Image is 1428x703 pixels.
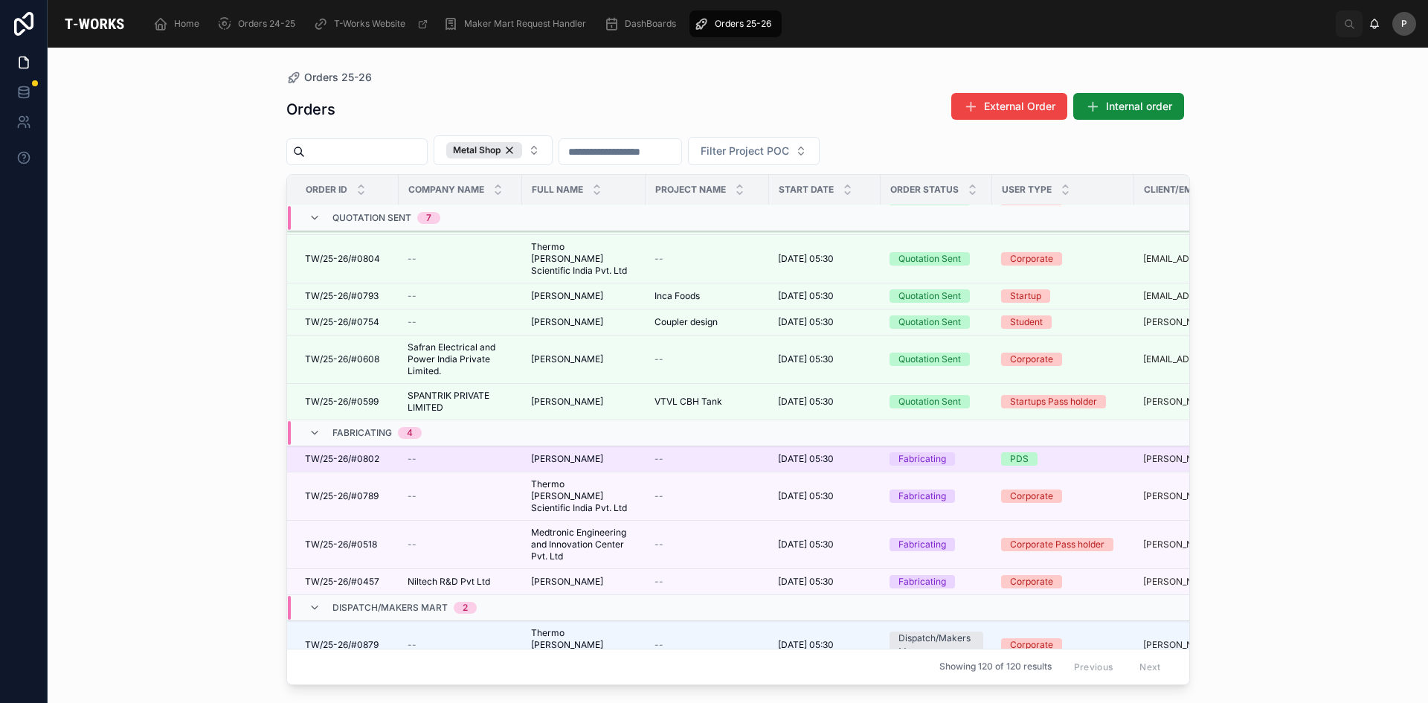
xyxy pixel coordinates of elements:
div: Student [1010,315,1043,329]
a: Startup [1001,289,1125,303]
span: Coupler design [654,316,718,328]
span: Orders 25-26 [715,18,771,30]
a: [DATE] 05:30 [778,396,872,408]
span: Internal order [1106,99,1172,114]
span: -- [408,490,416,502]
div: Fabricating [898,575,946,588]
a: PDS [1001,452,1125,466]
span: [PERSON_NAME] [531,453,603,465]
a: TW/25-26/#0457 [305,576,390,588]
span: SPANTRIK PRIVATE LIMITED [408,390,513,414]
a: Medtronic Engineering and Innovation Center Pvt. Ltd [531,527,637,562]
a: [EMAIL_ADDRESS][DOMAIN_NAME] [1143,290,1276,302]
button: Select Button [434,135,553,165]
span: Project Name [655,184,726,196]
div: Startup [1010,289,1041,303]
a: [PERSON_NAME][EMAIL_ADDRESS][PERSON_NAME][DOMAIN_NAME] [1143,639,1276,651]
span: Full Name [532,184,583,196]
span: [PERSON_NAME] [531,316,603,328]
span: Start Date [779,184,834,196]
a: [DATE] 05:30 [778,576,872,588]
a: [PERSON_NAME][EMAIL_ADDRESS][DOMAIN_NAME] [1143,539,1276,550]
a: -- [408,539,513,550]
a: TW/25-26/#0608 [305,353,390,365]
span: [PERSON_NAME] [531,290,603,302]
span: -- [408,253,416,265]
span: -- [408,290,416,302]
div: 4 [407,427,413,439]
a: [DATE] 05:30 [778,453,872,465]
span: T-Works Website [334,18,405,30]
span: TW/25-26/#0793 [305,290,379,302]
span: Client/Employee Email [1144,184,1256,196]
a: Thermo [PERSON_NAME] Scientific India Pvt. Ltd [531,478,637,514]
span: Company Name [408,184,484,196]
a: Quotation Sent [890,395,983,408]
a: Thermo [PERSON_NAME] Scientific India Pvt. Ltd [531,241,637,277]
span: -- [654,639,663,651]
span: -- [654,490,663,502]
div: Fabricating [898,538,946,551]
span: Fabricating [332,427,392,439]
a: [PERSON_NAME] [531,396,637,408]
span: [DATE] 05:30 [778,576,834,588]
span: Thermo [PERSON_NAME] Scientific India Pvt. Ltd [531,627,637,663]
span: -- [654,353,663,365]
a: [EMAIL_ADDRESS][PERSON_NAME][DOMAIN_NAME] [1143,353,1276,365]
a: TW/25-26/#0754 [305,316,390,328]
a: TW/25-26/#0879 [305,639,390,651]
a: [DATE] 05:30 [778,316,872,328]
span: [DATE] 05:30 [778,290,834,302]
a: Quotation Sent [890,315,983,329]
a: -- [408,290,513,302]
a: Safran Electrical and Power India Private Limited. [408,341,513,377]
div: Quotation Sent [898,315,961,329]
span: Maker Mart Request Handler [464,18,586,30]
a: Corporate [1001,489,1125,503]
a: Corporate [1001,353,1125,366]
div: Dispatch/Makers Mart [898,632,974,658]
a: -- [654,639,760,651]
a: [EMAIL_ADDRESS][DOMAIN_NAME] [1143,253,1276,265]
a: [DATE] 05:30 [778,490,872,502]
span: TW/25-26/#0802 [305,453,379,465]
span: [DATE] 05:30 [778,353,834,365]
div: Fabricating [898,489,946,503]
a: [DATE] 05:30 [778,353,872,365]
span: Order ID [306,184,347,196]
span: -- [654,576,663,588]
div: Corporate [1010,353,1053,366]
a: -- [408,316,513,328]
a: [PERSON_NAME][EMAIL_ADDRESS][PERSON_NAME][DOMAIN_NAME] [1143,316,1276,328]
span: TW/25-26/#0804 [305,253,380,265]
a: -- [654,490,760,502]
span: TW/25-26/#0789 [305,490,379,502]
a: Dispatch/Makers Mart [890,632,983,658]
button: External Order [951,93,1067,120]
a: [PERSON_NAME][EMAIL_ADDRESS][DOMAIN_NAME] [1143,576,1276,588]
span: External Order [984,99,1055,114]
a: Orders 24-25 [213,10,306,37]
a: -- [654,539,760,550]
span: -- [408,639,416,651]
span: Filter Project POC [701,144,789,158]
div: Quotation Sent [898,353,961,366]
a: [PERSON_NAME][EMAIL_ADDRESS][PERSON_NAME][DOMAIN_NAME] [1143,490,1276,502]
a: TW/25-26/#0802 [305,453,390,465]
span: TW/25-26/#0599 [305,396,379,408]
div: Quotation Sent [898,252,961,266]
a: -- [408,453,513,465]
span: TW/25-26/#0754 [305,316,379,328]
div: Corporate [1010,575,1053,588]
a: Corporate [1001,575,1125,588]
a: [DATE] 05:30 [778,253,872,265]
button: Internal order [1073,93,1184,120]
a: Orders 25-26 [689,10,782,37]
span: -- [408,453,416,465]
